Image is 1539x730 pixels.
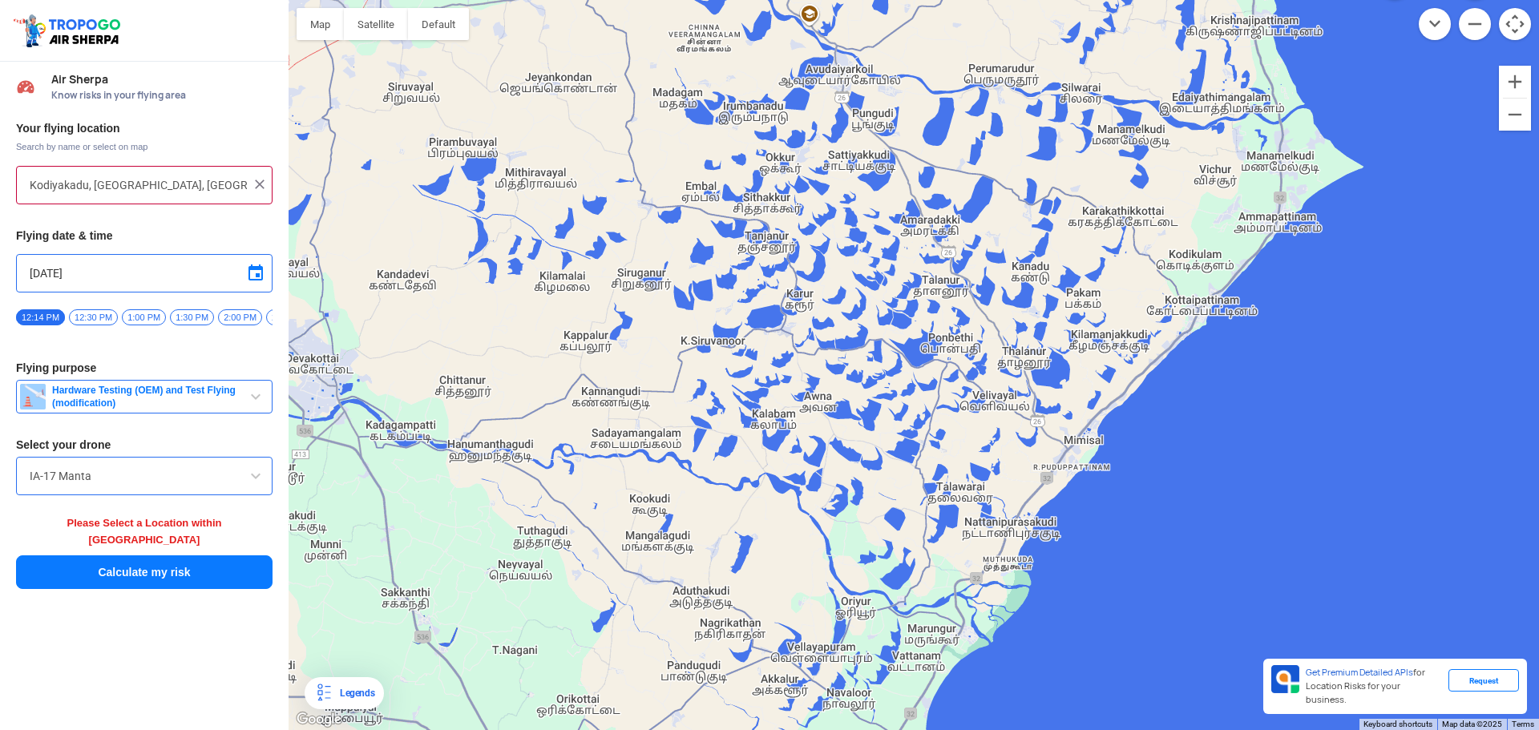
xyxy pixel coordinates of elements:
button: Zoom in [1499,66,1531,98]
span: Search by name or select on map [16,140,273,153]
span: Air Sherpa [51,73,273,86]
img: ic_tgdronemaps.svg [12,12,126,49]
img: Risk Scores [16,77,35,96]
input: Search your flying location [30,175,247,195]
span: Hardware Testing (OEM) and Test Flying (modification) [46,384,246,409]
button: Zoom out [1459,8,1491,40]
input: Search by name or Brand [30,466,259,486]
h3: Select your drone [16,439,273,450]
button: Move down [1419,8,1451,40]
div: for Location Risks for your business. [1299,665,1448,708]
button: Show satellite imagery [344,8,408,40]
span: 2:30 PM [266,309,310,325]
h3: Flying date & time [16,230,273,241]
button: Hardware Testing (OEM) and Test Flying (modification) [16,380,273,413]
button: Zoom out [1499,99,1531,131]
div: Legends [333,684,374,703]
img: Google [293,709,345,730]
button: Calculate my risk [16,555,273,589]
h3: Your flying location [16,123,273,134]
span: 1:30 PM [170,309,214,325]
a: Open this area in Google Maps (opens a new window) [293,709,345,730]
a: Terms [1512,720,1534,728]
button: Map camera controls [1499,8,1531,40]
input: Select Date [30,264,259,283]
img: ic_close.png [252,176,268,192]
span: Get Premium Detailed APIs [1306,667,1413,678]
span: 1:00 PM [122,309,166,325]
span: Know risks in your flying area [51,89,273,102]
img: Premium APIs [1271,665,1299,693]
span: 2:00 PM [218,309,262,325]
span: 12:14 PM [16,309,65,325]
span: 12:30 PM [69,309,118,325]
button: Keyboard shortcuts [1363,719,1432,730]
button: Show street map [297,8,344,40]
img: ic_hardwaretesting.png [20,384,46,409]
h3: Flying purpose [16,362,273,373]
img: Legends [314,684,333,703]
div: Request [1448,669,1519,692]
span: Please Select a Location within [GEOGRAPHIC_DATA] [67,517,222,546]
span: Map data ©2025 [1442,720,1502,728]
